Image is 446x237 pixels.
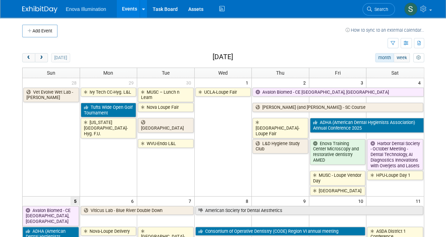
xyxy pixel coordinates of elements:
[47,70,55,76] span: Sun
[71,197,80,205] span: 5
[310,118,424,132] a: ADHA (American Dental Hygienists Association) Annual Conference 2025
[252,88,423,97] a: Avalon Biomed - CE [GEOGRAPHIC_DATA], [GEOGRAPHIC_DATA]
[362,3,395,15] a: Search
[195,227,366,236] a: Consortium of Operative Dentistry (CODE) Region VI annual meeting
[252,118,308,138] a: [GEOGRAPHIC_DATA]-Loupe Fair
[81,206,194,215] a: Viticus Lab - Blue River Double Down
[303,197,309,205] span: 9
[138,88,194,102] a: MUSC – Lunch n Learn
[218,70,228,76] span: Wed
[367,171,423,180] a: HPU-Loupe Day 1
[138,103,194,112] a: Nova Loupe Fair
[372,7,388,12] span: Search
[245,78,251,87] span: 1
[310,139,366,165] a: Enova Training Center Microscopy and restorative dentistry AMED
[51,53,70,62] button: [DATE]
[413,53,424,62] button: myCustomButton
[195,88,251,97] a: UCLA-Loupe Fair
[103,70,113,76] span: Mon
[162,70,170,76] span: Tue
[335,70,341,76] span: Fri
[404,2,417,16] img: Sam Colton
[23,88,79,102] a: Vet Evolve Wet Lab - [PERSON_NAME]
[66,6,106,12] span: Enova Illumination
[128,78,137,87] span: 29
[138,118,194,132] a: [GEOGRAPHIC_DATA]
[188,197,194,205] span: 7
[310,171,366,185] a: MUSC - Loupe Vendor Day
[22,25,57,37] button: Add Event
[276,70,285,76] span: Thu
[391,70,399,76] span: Sat
[22,6,57,13] img: ExhibitDay
[252,139,308,154] a: L&D Hygiene Study Club
[81,88,136,97] a: Ivy Tech CC-Hyg. L&L
[357,197,366,205] span: 10
[416,56,421,60] i: Personalize Calendar
[195,206,423,215] a: American Society for Dental Aesthetics
[346,27,424,33] a: How to sync to an external calendar...
[23,206,79,226] a: Avalon Biomed - CE [GEOGRAPHIC_DATA], [GEOGRAPHIC_DATA]
[393,53,410,62] button: week
[138,139,194,148] a: WVU-Endo L&L
[415,197,424,205] span: 11
[367,139,423,170] a: Harbor Dental Society - October Meeting - Dental Technology, AI Diagnostics Innovations with Over...
[35,53,48,62] button: next
[185,78,194,87] span: 30
[81,118,136,138] a: [US_STATE][GEOGRAPHIC_DATA]-Hyg. F.U.
[81,227,136,236] a: Nova-Loupe Delivery
[71,78,80,87] span: 28
[417,78,424,87] span: 4
[310,186,366,195] a: [GEOGRAPHIC_DATA]
[252,103,423,112] a: [PERSON_NAME] (and [PERSON_NAME]) - SC Course
[22,53,35,62] button: prev
[303,78,309,87] span: 2
[81,103,136,117] a: Tufts Wide Open Golf Tournament
[375,53,394,62] button: month
[212,53,233,61] h2: [DATE]
[245,197,251,205] span: 8
[360,78,366,87] span: 3
[130,197,137,205] span: 6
